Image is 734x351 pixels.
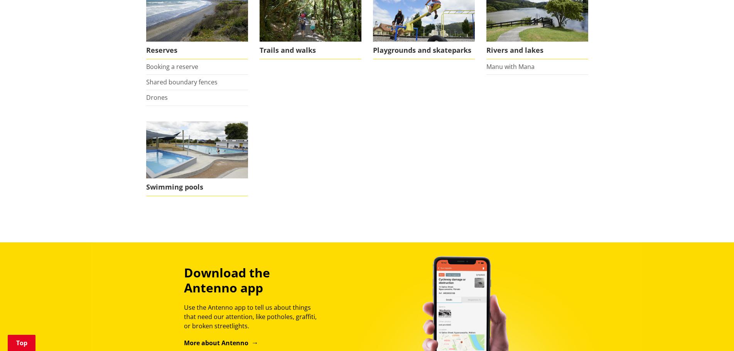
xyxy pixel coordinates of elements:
[699,319,726,346] iframe: Messenger Launcher
[146,178,248,196] span: Swimming pools
[486,62,535,71] a: Manu with Mana
[373,42,475,59] span: Playgrounds and skateparks
[184,339,258,347] a: More about Antenno
[146,42,248,59] span: Reserves
[8,335,35,351] a: Top
[184,265,324,295] h3: Download the Antenno app
[184,303,324,331] p: Use the Antenno app to tell us about things that need our attention, like potholes, graffiti, or ...
[146,121,248,196] a: Tuakau Centennial Swimming Pools Swimming pools
[486,42,588,59] span: Rivers and lakes
[260,42,361,59] span: Trails and walks
[146,121,248,179] img: Tuakau Swimming Pool
[146,78,218,86] a: Shared boundary fences
[146,93,168,102] a: Drones
[146,62,198,71] a: Booking a reserve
